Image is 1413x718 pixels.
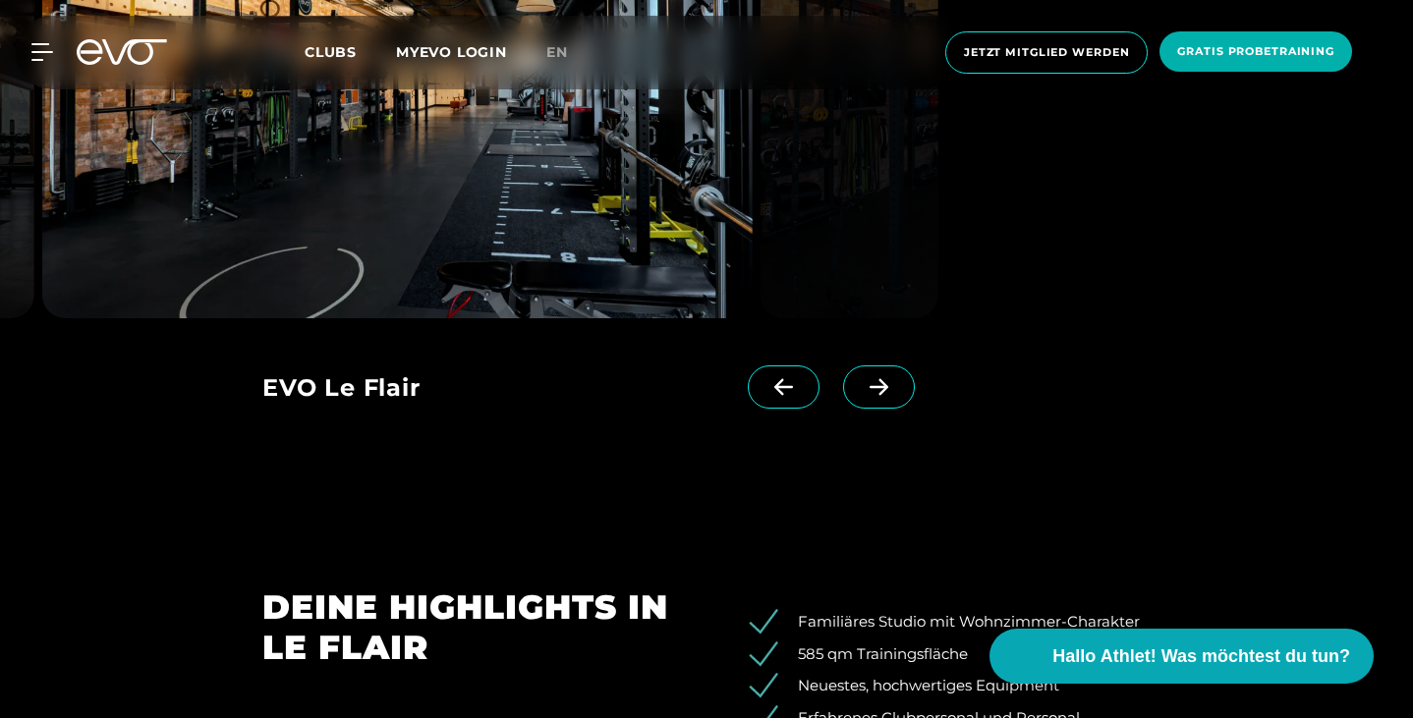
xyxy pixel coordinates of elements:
[964,44,1129,61] span: Jetzt Mitglied werden
[1154,31,1358,74] a: Gratis Probetraining
[305,43,357,61] span: Clubs
[989,629,1374,684] button: Hallo Athlet! Was möchtest du tun?
[396,43,507,61] a: MYEVO LOGIN
[546,41,592,64] a: en
[939,31,1154,74] a: Jetzt Mitglied werden
[763,643,1151,666] li: 585 qm Trainingsfläche
[1177,43,1334,60] span: Gratis Probetraining
[262,587,679,668] h2: DEINE HIGHLIGHTS IN LE FLAIR
[305,42,396,61] a: Clubs
[1052,643,1350,670] span: Hallo Athlet! Was möchtest du tun?
[763,611,1151,634] li: Familiäres Studio mit Wohnzimmer-Charakter
[763,675,1151,697] li: Neuestes, hochwertiges Equipment
[546,43,568,61] span: en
